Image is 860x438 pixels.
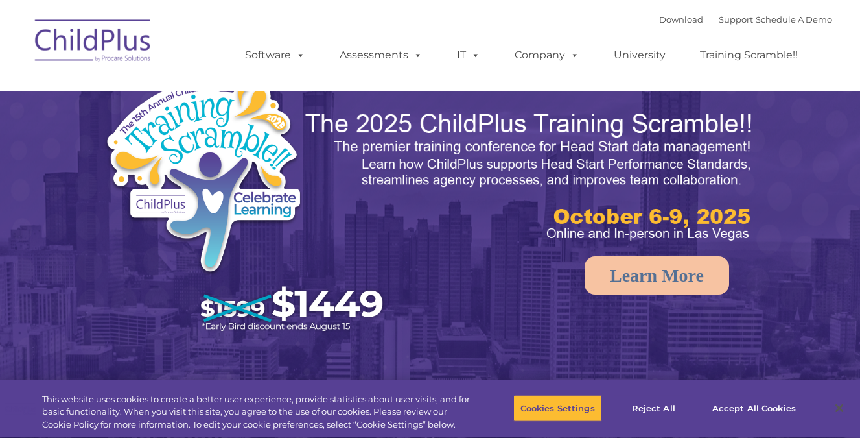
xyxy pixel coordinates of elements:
a: Learn More [585,256,729,295]
a: University [601,42,679,68]
button: Cookies Settings [513,395,602,422]
button: Accept All Cookies [705,395,803,422]
button: Reject All [613,395,694,422]
a: IT [444,42,493,68]
a: Assessments [327,42,436,68]
font: | [659,14,832,25]
a: Training Scramble!! [687,42,811,68]
img: ChildPlus by Procare Solutions [29,10,158,75]
button: Close [825,394,854,422]
a: Support [719,14,753,25]
a: Software [232,42,318,68]
a: Download [659,14,703,25]
a: Company [502,42,592,68]
div: This website uses cookies to create a better user experience, provide statistics about user visit... [42,393,473,432]
a: Schedule A Demo [756,14,832,25]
